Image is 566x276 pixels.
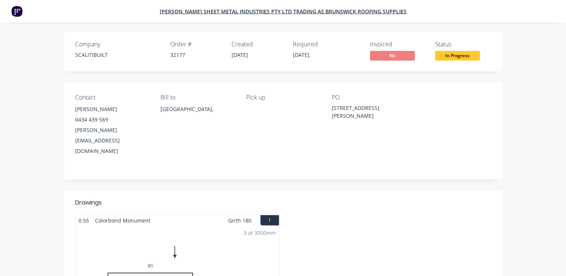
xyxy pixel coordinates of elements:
a: [PERSON_NAME] Sheet Metal Industries PTY LTD trading as Brunswick Roofing Supplies [160,8,407,15]
div: Invoiced [370,41,426,48]
img: Factory [11,6,22,17]
div: 3 at 3000mm [244,229,276,237]
div: Required [293,41,345,48]
div: Contact [75,94,149,101]
span: [DATE] [232,51,248,58]
div: [GEOGRAPHIC_DATA], [160,104,234,114]
span: [DATE] [293,51,309,58]
span: No [370,51,415,60]
div: Bill to [160,94,234,101]
span: Colorbond Monument [92,215,153,226]
span: Girth 180 [228,215,251,226]
div: [PERSON_NAME][EMAIL_ADDRESS][DOMAIN_NAME] [75,125,149,156]
div: 32177 [170,51,223,59]
div: Company [75,41,161,48]
div: Pick up [246,94,320,101]
button: 1 [260,215,279,226]
span: In Progress [435,51,480,60]
div: [PERSON_NAME] [75,104,149,114]
div: Order # [170,41,223,48]
div: Status [435,41,491,48]
div: Created [232,41,284,48]
span: 0.55 [76,215,92,226]
div: PO [332,94,406,101]
div: SCALITIBUILT [75,51,161,59]
div: [GEOGRAPHIC_DATA], [160,104,234,128]
div: 0434 439 569 [75,114,149,125]
div: [PERSON_NAME]0434 439 569[PERSON_NAME][EMAIL_ADDRESS][DOMAIN_NAME] [75,104,149,156]
div: [STREET_ADDRESS][PERSON_NAME] [332,104,406,120]
div: Drawings [75,198,102,207]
